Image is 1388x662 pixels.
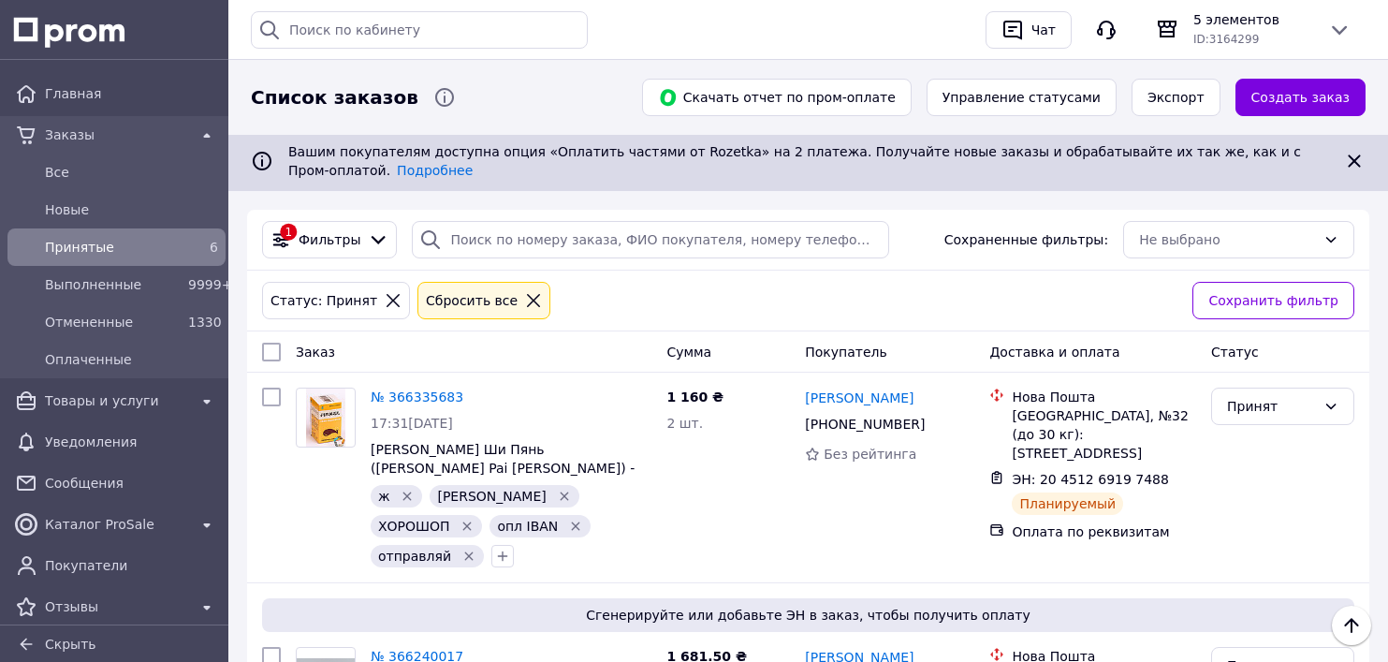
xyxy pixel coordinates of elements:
[45,84,218,103] span: Главная
[437,489,546,504] span: [PERSON_NAME]
[371,442,638,513] a: [PERSON_NAME] Ши Пянь ([PERSON_NAME] Pai [PERSON_NAME]) - растворяет камни в желчном, утоляет боль
[666,345,711,360] span: Сумма
[210,240,218,255] span: 6
[461,549,476,564] svg: Удалить метку
[45,350,218,369] span: Оплаченные
[1193,33,1259,46] span: ID: 3164299
[557,489,572,504] svg: Удалить метку
[1211,345,1259,360] span: Статус
[45,556,218,575] span: Покупатели
[270,606,1347,625] span: Сгенерируйте или добавьте ЭН в заказ, чтобы получить оплату
[251,11,588,49] input: Поиск по кабинету
[45,637,96,652] span: Скрыть
[299,230,360,249] span: Фильтры
[188,277,232,292] span: 9999+
[1235,79,1366,116] a: Создать заказ
[400,489,415,504] svg: Удалить метку
[1012,522,1196,541] div: Оплата по реквизитам
[1012,388,1196,406] div: Нова Пошта
[412,221,889,258] input: Поиск по номеру заказа, ФИО покупателя, номеру телефона, Email, номеру накладной
[1193,10,1313,29] span: 5 элементов
[944,230,1108,249] span: Сохраненные фильтры:
[1227,396,1316,417] div: Принят
[1192,282,1354,319] button: Сохранить фильтр
[460,519,475,534] svg: Удалить метку
[45,391,188,410] span: Товары и услуги
[1012,493,1123,515] div: Планируемый
[497,519,558,534] span: опл IBAN
[1208,290,1338,311] span: Сохранить фильтр
[45,433,218,451] span: Уведомления
[45,474,218,493] span: Сообщения
[927,79,1117,116] button: Управление статусами
[251,84,418,111] span: Список заказов
[805,345,887,360] span: Покупатель
[397,163,473,178] a: Подробнее
[1132,79,1220,116] button: Экспорт
[378,489,390,504] span: ж
[568,519,583,534] svg: Удалить метку
[45,125,188,144] span: Заказы
[824,447,916,462] span: Без рейтинга
[666,390,723,405] span: 1 160 ₴
[805,389,913,407] a: [PERSON_NAME]
[306,389,345,447] img: Фото товару
[1012,406,1196,463] div: [GEOGRAPHIC_DATA], №32 (до 30 кг): [STREET_ADDRESS]
[805,417,925,432] span: [PHONE_NUMBER]
[45,597,188,616] span: Отзывы
[422,290,521,311] div: Сбросить все
[45,238,181,257] span: Принятые
[378,519,450,534] span: ХОРОШОП
[45,515,188,534] span: Каталог ProSale
[45,313,181,331] span: Отмененные
[989,345,1119,360] span: Доставка и оплата
[267,290,381,311] div: Статус: Принят
[288,144,1301,178] span: Вашим покупателям доступна опция «Оплатить частями от Rozetka» на 2 платежа. Получайте новые зака...
[1028,16,1059,44] div: Чат
[371,416,453,431] span: 17:31[DATE]
[188,315,222,330] span: 1330
[45,275,181,294] span: Выполненные
[45,200,218,219] span: Новые
[1139,229,1316,250] div: Не выбрано
[666,416,703,431] span: 2 шт.
[296,345,335,360] span: Заказ
[642,79,912,116] button: Скачать отчет по пром-оплате
[1012,472,1169,487] span: ЭН: 20 4512 6919 7488
[378,549,451,564] span: отправляй
[45,163,218,182] span: Все
[1332,606,1371,645] button: Наверх
[371,390,463,405] a: № 366335683
[986,11,1072,49] button: Чат
[296,388,356,448] a: Фото товару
